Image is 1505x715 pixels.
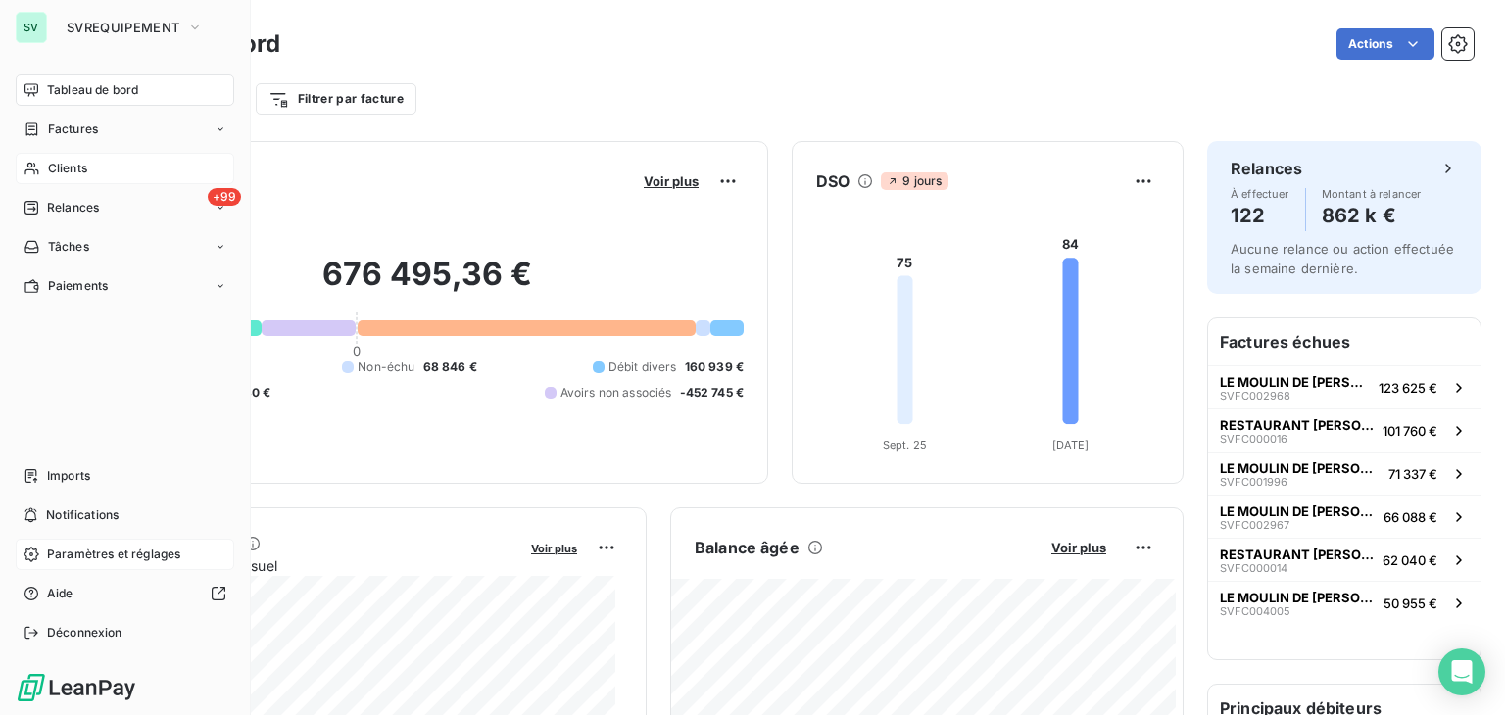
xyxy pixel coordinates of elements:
span: +99 [208,188,241,206]
div: Open Intercom Messenger [1438,648,1485,695]
button: Voir plus [1045,539,1112,556]
button: RESTAURANT [PERSON_NAME]SVFC00001462 040 € [1208,538,1481,581]
div: SV [16,12,47,43]
span: 0 [353,343,361,358]
span: SVFC000016 [1220,433,1287,445]
span: LE MOULIN DE [PERSON_NAME] - SAS [PERSON_NAME] [1220,374,1371,390]
button: LE MOULIN DE [PERSON_NAME] - SAS [PERSON_NAME]SVFC00400550 955 € [1208,581,1481,624]
span: Relances [47,199,99,216]
span: LE MOULIN DE [PERSON_NAME] - SAS [PERSON_NAME] [1220,590,1376,605]
span: 62 040 € [1383,552,1437,568]
span: Voir plus [644,173,699,189]
span: Factures [48,120,98,138]
span: LE MOULIN DE [PERSON_NAME] - SAS [PERSON_NAME] [1220,503,1376,519]
span: 101 760 € [1383,423,1437,439]
span: SVFC002968 [1220,390,1290,402]
span: Tableau de bord [47,81,138,99]
span: Aide [47,585,73,602]
tspan: Sept. 25 [883,438,927,452]
span: 160 939 € [685,358,744,376]
button: LE MOULIN DE [PERSON_NAME] - SAS [PERSON_NAME]SVFC00199671 337 € [1208,452,1481,495]
span: RESTAURANT [PERSON_NAME] [1220,547,1375,562]
span: Déconnexion [47,624,122,642]
span: 68 846 € [423,358,477,376]
h4: 862 k € [1322,200,1422,231]
span: Paiements [48,277,108,295]
button: RESTAURANT [PERSON_NAME]SVFC000016101 760 € [1208,408,1481,452]
span: Voir plus [531,542,577,555]
span: SVFC000014 [1220,562,1287,574]
span: Montant à relancer [1322,188,1422,200]
span: 9 jours [881,172,947,190]
span: Avoirs non associés [560,384,672,402]
span: Voir plus [1051,540,1106,555]
h6: Factures échues [1208,318,1481,365]
tspan: [DATE] [1052,438,1090,452]
h6: Balance âgée [695,536,800,559]
span: LE MOULIN DE [PERSON_NAME] - SAS [PERSON_NAME] [1220,460,1381,476]
a: Aide [16,578,234,609]
span: Aucune relance ou action effectuée la semaine dernière. [1231,241,1454,276]
button: LE MOULIN DE [PERSON_NAME] - SAS [PERSON_NAME]SVFC00296766 088 € [1208,495,1481,538]
span: Imports [47,467,90,485]
span: SVFC004005 [1220,605,1290,617]
button: Filtrer par facture [256,83,416,115]
span: 71 337 € [1388,466,1437,482]
button: Voir plus [525,539,583,556]
h6: DSO [816,169,850,193]
span: 50 955 € [1384,596,1437,611]
span: Tâches [48,238,89,256]
span: SVREQUIPEMENT [67,20,179,35]
span: -452 745 € [680,384,745,402]
span: Chiffre d'affaires mensuel [111,555,517,576]
h4: 122 [1231,200,1289,231]
span: Paramètres et réglages [47,546,180,563]
span: SVFC002967 [1220,519,1289,531]
span: SVFC001996 [1220,476,1287,488]
span: Non-échu [358,358,414,376]
button: Voir plus [638,172,704,190]
span: 66 088 € [1384,509,1437,525]
span: Débit divers [608,358,677,376]
span: RESTAURANT [PERSON_NAME] [1220,417,1375,433]
img: Logo LeanPay [16,672,137,703]
span: 123 625 € [1379,380,1437,396]
span: Clients [48,160,87,177]
h2: 676 495,36 € [111,255,744,313]
span: Notifications [46,506,119,524]
button: Actions [1336,28,1434,60]
h6: Relances [1231,157,1302,180]
span: À effectuer [1231,188,1289,200]
button: LE MOULIN DE [PERSON_NAME] - SAS [PERSON_NAME]SVFC002968123 625 € [1208,365,1481,408]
